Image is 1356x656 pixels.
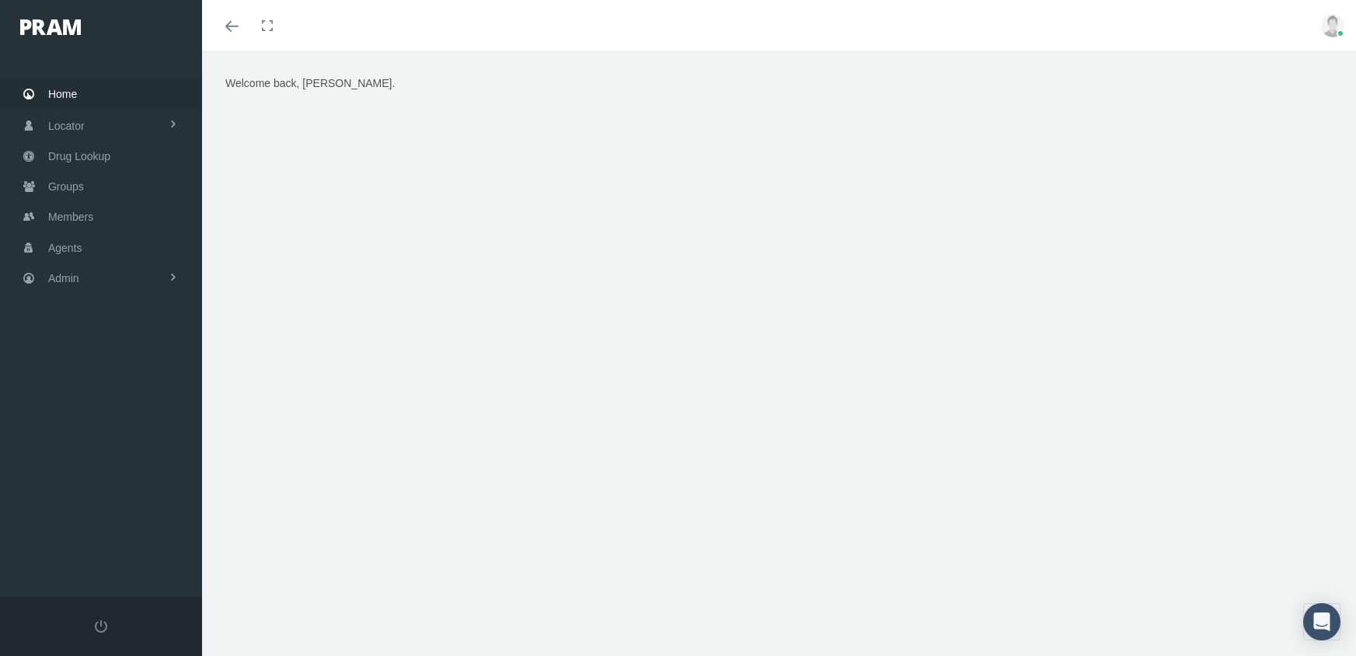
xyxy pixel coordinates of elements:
[225,77,395,89] span: Welcome back, [PERSON_NAME].
[48,79,77,109] span: Home
[1303,603,1340,640] div: Open Intercom Messenger
[48,111,85,141] span: Locator
[48,233,82,263] span: Agents
[48,141,110,171] span: Drug Lookup
[48,263,79,293] span: Admin
[48,172,84,201] span: Groups
[1321,14,1344,37] img: user-placeholder.jpg
[48,202,93,232] span: Members
[20,19,81,35] img: PRAM_20_x_78.png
